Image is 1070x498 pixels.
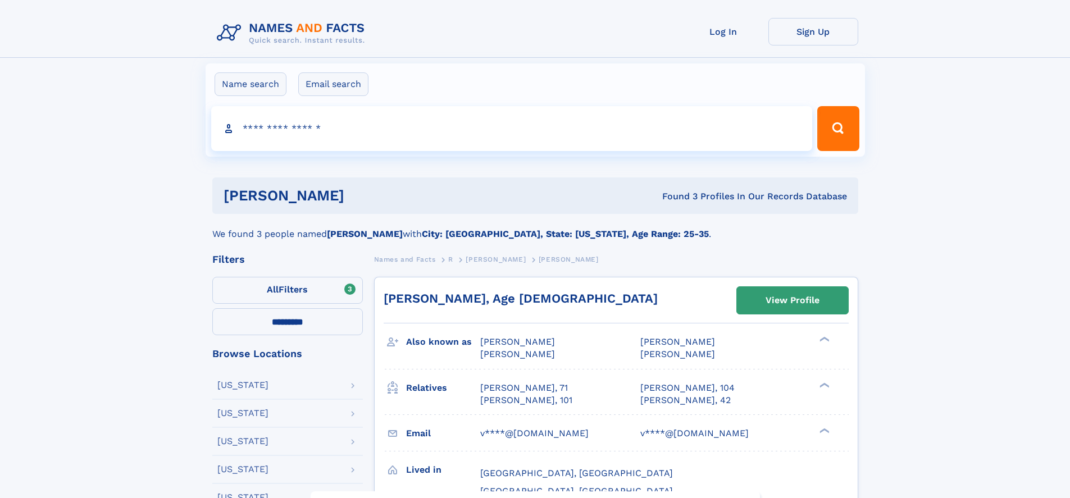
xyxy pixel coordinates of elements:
[384,291,658,305] a: [PERSON_NAME], Age [DEMOGRAPHIC_DATA]
[640,394,731,406] a: [PERSON_NAME], 42
[480,486,673,496] span: [GEOGRAPHIC_DATA], [GEOGRAPHIC_DATA]
[640,349,715,359] span: [PERSON_NAME]
[480,394,572,406] a: [PERSON_NAME], 101
[768,18,858,45] a: Sign Up
[480,382,568,394] a: [PERSON_NAME], 71
[737,287,848,314] a: View Profile
[224,189,503,203] h1: [PERSON_NAME]
[480,468,673,478] span: [GEOGRAPHIC_DATA], [GEOGRAPHIC_DATA]
[212,277,363,304] label: Filters
[374,252,436,266] a: Names and Facts
[448,252,453,266] a: R
[817,336,830,343] div: ❯
[217,437,268,446] div: [US_STATE]
[679,18,768,45] a: Log In
[406,378,480,398] h3: Relatives
[217,465,268,474] div: [US_STATE]
[817,427,830,434] div: ❯
[480,349,555,359] span: [PERSON_NAME]
[503,190,847,203] div: Found 3 Profiles In Our Records Database
[406,332,480,351] h3: Also known as
[640,336,715,347] span: [PERSON_NAME]
[422,229,709,239] b: City: [GEOGRAPHIC_DATA], State: [US_STATE], Age Range: 25-35
[766,287,819,313] div: View Profile
[327,229,403,239] b: [PERSON_NAME]
[217,381,268,390] div: [US_STATE]
[212,214,858,241] div: We found 3 people named with .
[267,284,279,295] span: All
[406,460,480,479] h3: Lived in
[466,255,526,263] span: [PERSON_NAME]
[539,255,599,263] span: [PERSON_NAME]
[217,409,268,418] div: [US_STATE]
[215,72,286,96] label: Name search
[406,424,480,443] h3: Email
[212,18,374,48] img: Logo Names and Facts
[448,255,453,263] span: R
[480,336,555,347] span: [PERSON_NAME]
[298,72,368,96] label: Email search
[466,252,526,266] a: [PERSON_NAME]
[211,106,813,151] input: search input
[212,349,363,359] div: Browse Locations
[212,254,363,264] div: Filters
[817,381,830,389] div: ❯
[640,382,735,394] a: [PERSON_NAME], 104
[817,106,859,151] button: Search Button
